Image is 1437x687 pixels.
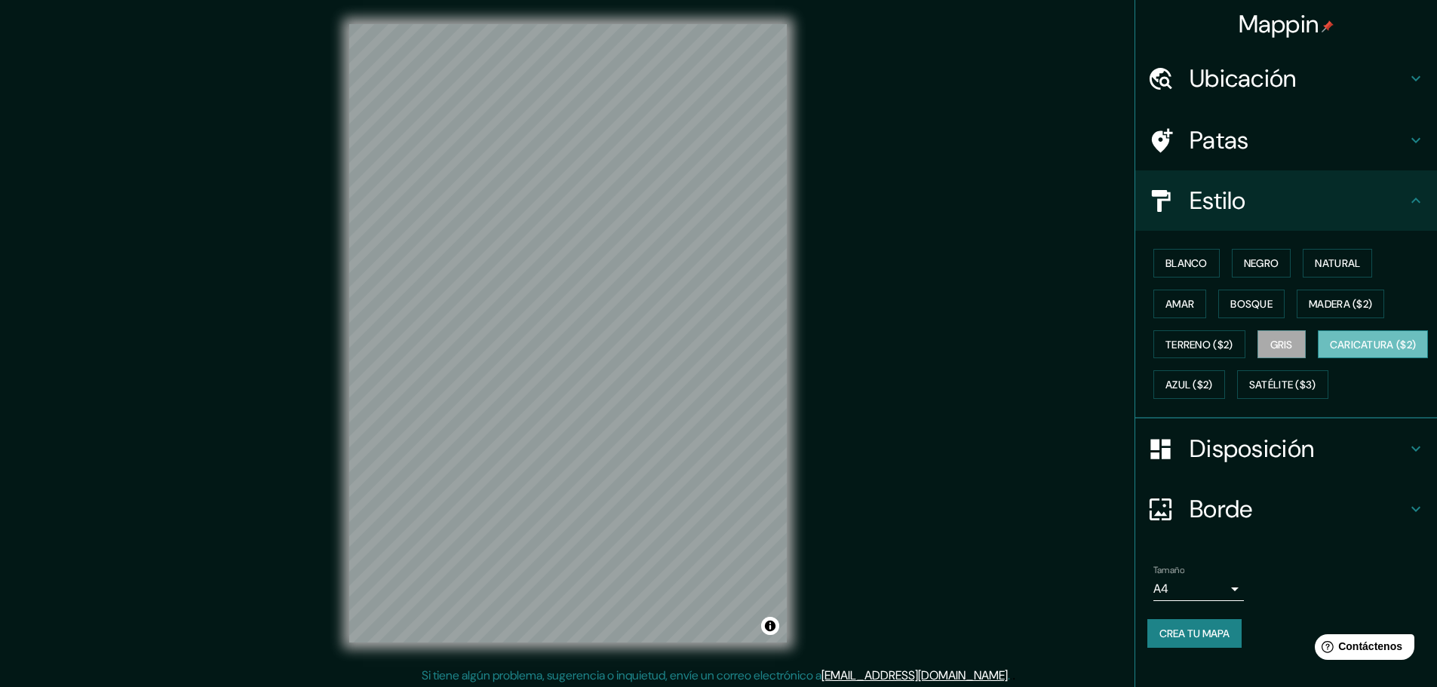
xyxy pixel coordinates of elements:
[1012,667,1015,683] font: .
[1135,48,1437,109] div: Ubicación
[821,667,1008,683] a: [EMAIL_ADDRESS][DOMAIN_NAME]
[1190,63,1297,94] font: Ubicación
[1190,124,1249,156] font: Patas
[1239,8,1319,40] font: Mappin
[1153,249,1220,278] button: Blanco
[1270,338,1293,351] font: Gris
[1309,297,1372,311] font: Madera ($2)
[1159,627,1230,640] font: Crea tu mapa
[1232,249,1291,278] button: Negro
[1257,330,1306,359] button: Gris
[1008,667,1010,683] font: .
[1010,667,1012,683] font: .
[1330,338,1417,351] font: Caricatura ($2)
[1303,628,1420,670] iframe: Lanzador de widgets de ayuda
[1303,249,1372,278] button: Natural
[1244,256,1279,270] font: Negro
[1165,297,1194,311] font: Amar
[1230,297,1273,311] font: Bosque
[1135,479,1437,539] div: Borde
[1153,330,1245,359] button: Terreno ($2)
[1153,370,1225,399] button: Azul ($2)
[1165,256,1208,270] font: Blanco
[1165,379,1213,392] font: Azul ($2)
[1165,338,1233,351] font: Terreno ($2)
[1153,290,1206,318] button: Amar
[349,24,787,643] canvas: Mapa
[1318,330,1429,359] button: Caricatura ($2)
[1135,419,1437,479] div: Disposición
[1315,256,1360,270] font: Natural
[1153,581,1168,597] font: A4
[1153,577,1244,601] div: A4
[1190,493,1253,525] font: Borde
[1135,110,1437,170] div: Patas
[1237,370,1328,399] button: Satélite ($3)
[1135,170,1437,231] div: Estilo
[1218,290,1285,318] button: Bosque
[1190,185,1246,216] font: Estilo
[1147,619,1242,648] button: Crea tu mapa
[1153,564,1184,576] font: Tamaño
[1322,20,1334,32] img: pin-icon.png
[1297,290,1384,318] button: Madera ($2)
[422,667,821,683] font: Si tiene algún problema, sugerencia o inquietud, envíe un correo electrónico a
[761,617,779,635] button: Activar o desactivar atribución
[1249,379,1316,392] font: Satélite ($3)
[1190,433,1314,465] font: Disposición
